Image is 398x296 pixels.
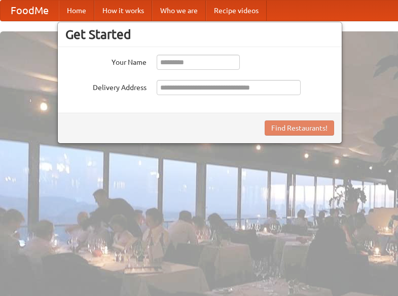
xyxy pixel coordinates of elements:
[59,1,94,21] a: Home
[65,27,334,42] h3: Get Started
[1,1,59,21] a: FoodMe
[94,1,152,21] a: How it works
[65,80,147,93] label: Delivery Address
[152,1,206,21] a: Who we are
[65,55,147,67] label: Your Name
[265,120,334,136] button: Find Restaurants!
[206,1,267,21] a: Recipe videos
